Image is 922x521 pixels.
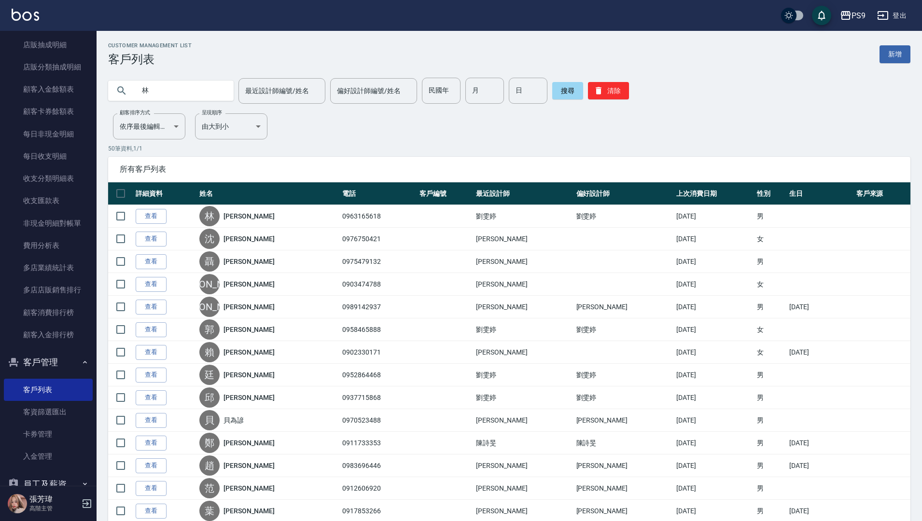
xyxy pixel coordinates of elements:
a: 查看 [136,481,167,496]
span: 所有客戶列表 [120,165,899,174]
td: 男 [754,364,787,386]
td: 劉雯婷 [574,318,674,341]
a: 每日非現金明細 [4,123,93,145]
td: 0989142937 [340,296,417,318]
td: [DATE] [674,364,754,386]
a: 非現金明細對帳單 [4,212,93,234]
a: 卡券管理 [4,423,93,445]
a: [PERSON_NAME] [224,279,275,289]
div: 沈 [199,229,220,249]
td: 0976750421 [340,228,417,250]
div: 林 [199,206,220,226]
td: [PERSON_NAME] [474,454,573,477]
a: [PERSON_NAME] [224,506,275,516]
a: 顧客入金排行榜 [4,324,93,346]
td: 劉雯婷 [574,205,674,228]
label: 顧客排序方式 [120,109,150,116]
td: 男 [754,205,787,228]
a: 查看 [136,232,167,247]
td: 女 [754,228,787,250]
a: [PERSON_NAME] [224,461,275,470]
a: 收支匯款表 [4,190,93,212]
div: 聶 [199,251,220,272]
a: 查看 [136,413,167,428]
input: 搜尋關鍵字 [135,78,226,104]
td: [DATE] [674,409,754,432]
td: 女 [754,318,787,341]
a: 查看 [136,322,167,337]
a: 查看 [136,390,167,405]
a: 查看 [136,368,167,383]
td: [DATE] [674,205,754,228]
div: 邱 [199,387,220,408]
a: [PERSON_NAME] [224,257,275,266]
button: 客戶管理 [4,350,93,375]
th: 最近設計師 [474,182,573,205]
td: 男 [754,432,787,454]
td: 0903474788 [340,273,417,296]
a: [PERSON_NAME] [224,370,275,380]
button: PS9 [836,6,869,26]
button: save [812,6,831,25]
td: 劉雯婷 [474,364,573,386]
td: 劉雯婷 [574,386,674,409]
td: [PERSON_NAME] [574,409,674,432]
a: [PERSON_NAME] [224,483,275,493]
td: [PERSON_NAME] [474,250,573,273]
th: 電話 [340,182,417,205]
td: [PERSON_NAME] [474,228,573,250]
div: 郭 [199,319,220,340]
div: 趙 [199,455,220,476]
a: 多店店販銷售排行 [4,279,93,301]
td: [PERSON_NAME] [474,409,573,432]
button: 員工及薪資 [4,472,93,497]
td: [DATE] [674,318,754,341]
td: 女 [754,341,787,364]
div: 賴 [199,342,220,362]
div: [PERSON_NAME] [199,274,220,294]
th: 姓名 [197,182,340,205]
button: 搜尋 [552,82,583,99]
a: 費用分析表 [4,234,93,257]
th: 生日 [787,182,853,205]
td: 0912606920 [340,477,417,500]
div: 廷 [199,365,220,385]
a: 查看 [136,277,167,292]
td: [DATE] [674,228,754,250]
a: 顧客卡券餘額表 [4,100,93,123]
td: [DATE] [674,341,754,364]
div: 鄭 [199,433,220,453]
a: 新增 [880,45,910,63]
a: 客資篩選匯出 [4,401,93,423]
a: 查看 [136,436,167,451]
div: 由大到小 [195,113,267,139]
td: 0983696446 [340,454,417,477]
img: Logo [12,9,39,21]
td: [PERSON_NAME] [474,477,573,500]
td: [DATE] [674,454,754,477]
div: 葉 [199,501,220,521]
a: 查看 [136,254,167,269]
a: 多店業績統計表 [4,257,93,279]
p: 50 筆資料, 1 / 1 [108,144,910,153]
td: [PERSON_NAME] [474,341,573,364]
td: 劉雯婷 [474,205,573,228]
td: 男 [754,250,787,273]
a: 店販分類抽成明細 [4,56,93,78]
td: 女 [754,273,787,296]
a: 查看 [136,345,167,360]
p: 高階主管 [29,504,79,513]
td: [DATE] [674,432,754,454]
th: 客戶編號 [417,182,474,205]
a: [PERSON_NAME] [224,393,275,402]
a: [PERSON_NAME] [224,211,275,221]
a: 貝為諺 [224,415,244,425]
a: 顧客入金餘額表 [4,78,93,100]
td: [PERSON_NAME] [474,296,573,318]
td: [DATE] [674,477,754,500]
a: 收支分類明細表 [4,167,93,190]
td: 劉雯婷 [574,364,674,386]
td: [PERSON_NAME] [574,454,674,477]
th: 性別 [754,182,787,205]
h2: Customer Management List [108,42,192,49]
